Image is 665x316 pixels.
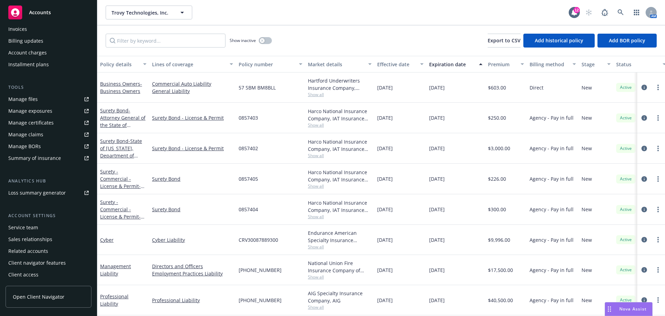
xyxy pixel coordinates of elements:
a: circleInformation [640,83,648,92]
a: Service team [6,222,91,233]
a: Manage claims [6,129,91,140]
div: Effective date [377,61,416,68]
div: Premium [488,61,516,68]
a: Surety Bond - License & Permit [152,145,233,152]
span: New [582,175,592,182]
div: Manage BORs [8,141,41,152]
a: Switch app [630,6,644,19]
span: [PHONE_NUMBER] [239,266,282,274]
span: [DATE] [377,175,393,182]
button: Billing method [527,56,579,72]
span: $603.00 [488,84,506,91]
a: Manage BORs [6,141,91,152]
div: Manage files [8,94,38,105]
button: Policy number [236,56,305,72]
a: Manage certificates [6,117,91,128]
div: 12 [574,7,580,13]
a: Surety Bond [152,175,233,182]
div: Endurance American Specialty Insurance Company, Sompo International [308,229,372,244]
span: 0857404 [239,206,258,213]
span: [DATE] [377,206,393,213]
span: New [582,297,592,304]
span: [DATE] [429,114,445,121]
div: Analytics hub [6,178,91,185]
a: circleInformation [640,114,648,122]
span: Show all [308,244,372,250]
span: Show all [308,274,372,280]
a: more [654,175,662,183]
a: more [654,205,662,214]
div: Stage [582,61,603,68]
input: Filter by keyword... [106,34,225,48]
a: Related accounts [6,246,91,257]
div: Billing method [530,61,568,68]
a: Surety Bond [152,206,233,213]
span: Agency - Pay in full [530,206,574,213]
a: more [654,83,662,92]
a: Surety Bond [100,107,145,136]
span: [DATE] [429,175,445,182]
div: Manage certificates [8,117,54,128]
div: Lines of coverage [152,61,225,68]
button: Market details [305,56,374,72]
span: Add historical policy [535,37,583,44]
span: Show all [308,153,372,159]
a: circleInformation [640,296,648,304]
div: Manage exposures [8,105,52,117]
a: Search [614,6,628,19]
button: Trovy Technologies, Inc. [106,6,192,19]
span: Agency - Pay in full [530,114,574,121]
div: Hartford Underwriters Insurance Company, Hartford Insurance Group [308,77,372,92]
div: Account settings [6,212,91,219]
button: Stage [579,56,613,72]
div: Related accounts [8,246,48,257]
div: Policy number [239,61,295,68]
span: [DATE] [377,84,393,91]
span: New [582,145,592,152]
span: Show all [308,214,372,220]
a: Start snowing [582,6,596,19]
div: Tools [6,84,91,91]
span: Agency - Pay in full [530,145,574,152]
a: more [654,144,662,153]
span: Active [619,297,633,303]
a: Manage exposures [6,105,91,117]
span: [DATE] [377,266,393,274]
span: Show inactive [230,37,256,43]
span: CRV30087889300 [239,236,278,244]
span: [DATE] [429,145,445,152]
span: $3,000.00 [488,145,510,152]
a: Manage files [6,94,91,105]
span: $300.00 [488,206,506,213]
a: Account charges [6,47,91,58]
span: New [582,84,592,91]
div: Client navigator features [8,257,66,268]
span: Active [619,84,633,91]
div: Service team [8,222,38,233]
div: Client access [8,269,38,280]
div: Invoices [8,24,27,35]
div: Policy details [100,61,139,68]
span: [DATE] [377,114,393,121]
a: General Liability [152,87,233,95]
span: 0857403 [239,114,258,121]
a: Surety Bond - License & Permit [152,114,233,121]
div: Expiration date [429,61,475,68]
div: Status [616,61,658,68]
a: Commercial Auto Liability [152,80,233,87]
span: Accounts [29,10,51,15]
div: Harco National Insurance Company, IAT Insurance Group [308,108,372,122]
div: Billing updates [8,35,43,46]
a: circleInformation [640,266,648,274]
span: [DATE] [377,236,393,244]
span: Agency - Pay in full [530,266,574,274]
div: Manage claims [8,129,43,140]
button: Export to CSV [488,34,521,48]
div: Account charges [8,47,47,58]
button: Expiration date [426,56,485,72]
a: Sales relationships [6,234,91,245]
span: Show all [308,92,372,97]
span: 0857405 [239,175,258,182]
a: Professional Liability [100,293,128,307]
